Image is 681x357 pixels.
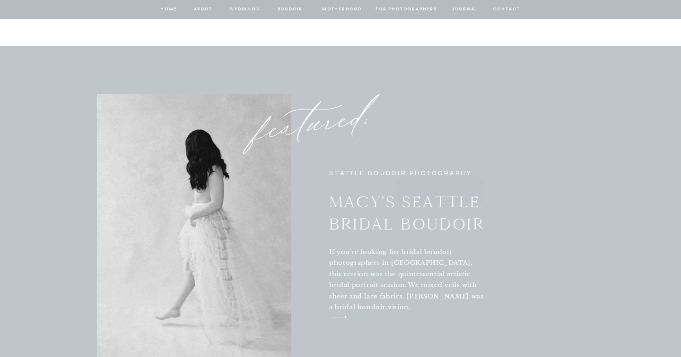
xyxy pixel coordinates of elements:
[491,5,522,14] a: contact
[160,5,178,14] a: home
[329,246,486,302] a: If you're looking for bridal boudoir photographers in [GEOGRAPHIC_DATA], this session was the qui...
[193,5,213,14] a: about
[375,5,437,14] a: for photographers
[329,191,506,234] a: Macy's Seattle Bridal Boudoir
[228,5,261,14] a: Weddings
[215,82,421,172] h2: featured:
[322,5,361,14] a: Motherhood
[329,168,480,182] h2: Seattle Boudoir PhotographY
[450,5,479,14] a: journal
[277,5,304,14] a: BOUDOIR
